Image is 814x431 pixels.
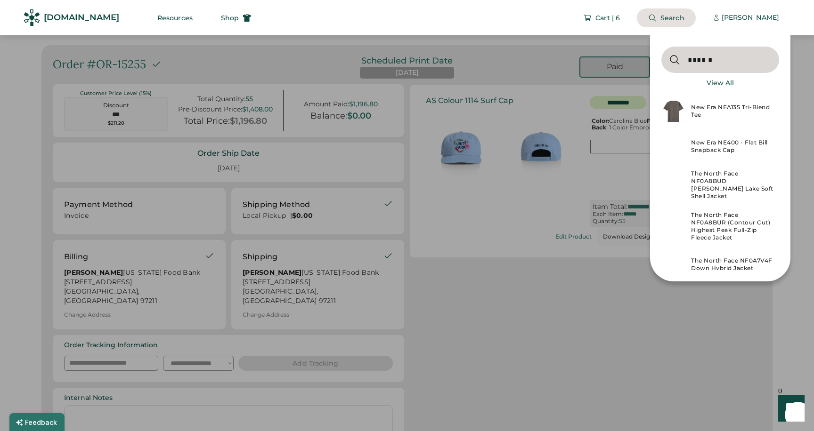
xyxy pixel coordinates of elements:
[691,257,773,272] div: The North Face NF0A7V4F Down Hybrid Jacket
[661,167,685,202] img: yH5BAEAAAAALAAAAAABAAEAAAIBRAA7
[691,139,773,154] div: New Era NE400 - Flat Bill Snapback Cap
[24,9,40,26] img: Rendered Logo - Screens
[595,15,620,21] span: Cart | 6
[691,104,773,119] div: New Era NEA135 Tri-Blend Tee
[146,8,204,27] button: Resources
[661,129,685,164] img: yH5BAEAAAAALAAAAAABAAEAAAIBRAA7
[660,15,684,21] span: Search
[661,208,685,244] img: yH5BAEAAAAALAAAAAABAAEAAAIBRAA7
[691,170,773,200] div: The North Face NF0A8BUD [PERSON_NAME] Lake Soft Shell Jacket
[707,79,734,88] div: View All
[221,15,239,21] span: Shop
[210,8,262,27] button: Shop
[661,94,685,129] img: Api-URL-2025-05-15T18-50-34-56_clipped_rev_1.jpeg
[44,12,119,24] div: [DOMAIN_NAME]
[637,8,696,27] button: Search
[661,247,685,282] img: yH5BAEAAAAALAAAAAABAAEAAAIBRAA7
[722,13,779,23] div: [PERSON_NAME]
[691,211,773,241] div: The North Face NF0A8BUR (Contour Cut) Highest Peak Full-Zip Fleece Jacket
[769,389,810,429] iframe: Front Chat
[572,8,631,27] button: Cart | 6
